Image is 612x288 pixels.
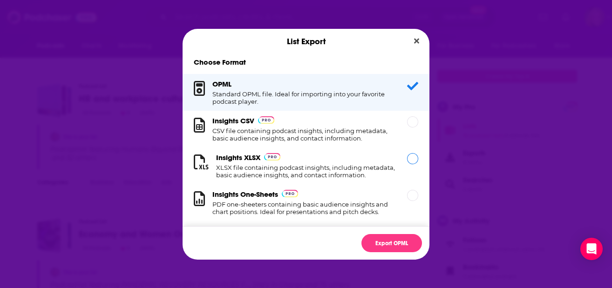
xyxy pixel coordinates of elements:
[212,190,278,199] h3: Insights One-Sheets
[212,116,254,125] h3: Insights CSV
[212,201,396,215] h1: PDF one-sheeters containing basic audience insights and chart positions. Ideal for presentations ...
[580,238,603,260] div: Open Intercom Messenger
[282,190,298,197] img: Podchaser Pro
[216,164,396,179] h1: XLSX file containing podcast insights, including metadata, basic audience insights, and contact i...
[212,80,231,88] h3: OPML
[212,90,396,105] h1: Standard OPML file. Ideal for importing into your favorite podcast player.
[216,153,260,162] h3: Insights XLSX
[264,153,280,161] img: Podchaser Pro
[361,234,422,252] button: Export OPML
[410,35,423,47] button: Close
[212,127,396,142] h1: CSV file containing podcast insights, including metadata, basic audience insights, and contact in...
[183,29,429,54] div: List Export
[183,58,429,67] h1: Choose Format
[258,116,274,124] img: Podchaser Pro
